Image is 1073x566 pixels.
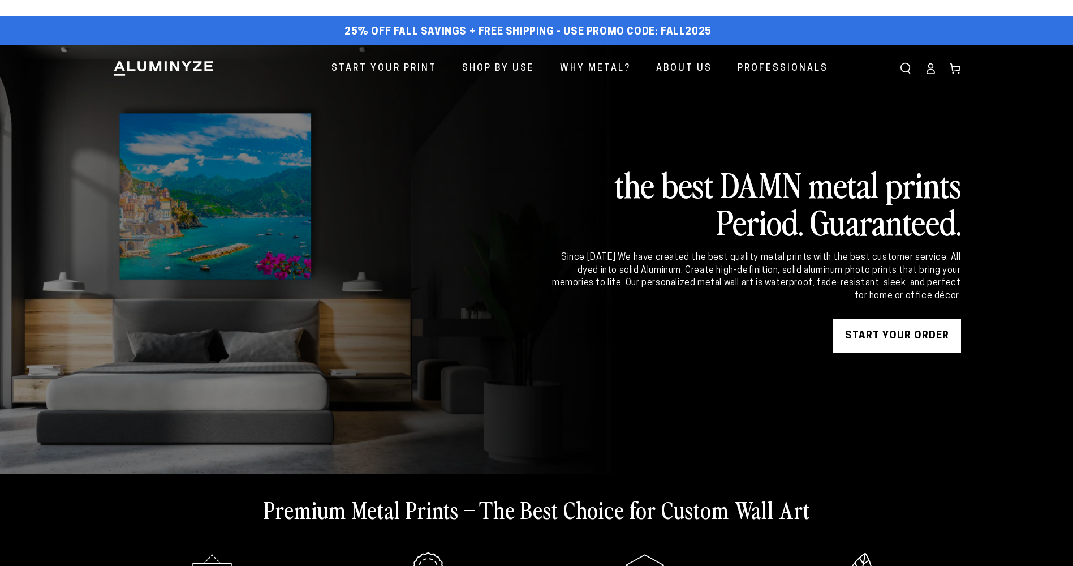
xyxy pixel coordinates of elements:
[656,61,712,77] span: About Us
[738,61,828,77] span: Professionals
[893,56,918,81] summary: Search our site
[550,251,961,302] div: Since [DATE] We have created the best quality metal prints with the best customer service. All dy...
[551,54,639,84] a: Why Metal?
[331,61,437,77] span: Start Your Print
[323,54,445,84] a: Start Your Print
[729,54,837,84] a: Professionals
[833,319,961,353] a: START YOUR Order
[454,54,543,84] a: Shop By Use
[344,26,712,38] span: 25% off FALL Savings + Free Shipping - Use Promo Code: FALL2025
[648,54,721,84] a: About Us
[113,60,214,77] img: Aluminyze
[560,61,631,77] span: Why Metal?
[550,165,961,240] h2: the best DAMN metal prints Period. Guaranteed.
[264,495,810,524] h2: Premium Metal Prints – The Best Choice for Custom Wall Art
[462,61,535,77] span: Shop By Use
